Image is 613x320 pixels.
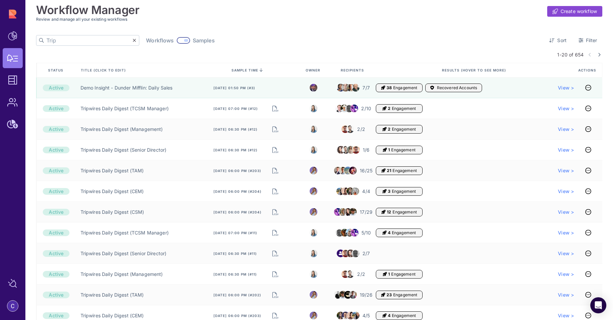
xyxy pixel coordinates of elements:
button: Download Samples CSV [272,125,278,134]
span: [DATE] 07:00 pm (#11) [213,230,257,235]
span: Engagement [392,230,416,235]
img: 4593562514067_c83ddb65ab9c489fc312_32.jpg [345,105,353,112]
a: Tripwires Daily Digest (CSM) [81,209,144,215]
span: 1/6 [363,147,369,153]
i: Engagement [381,292,385,298]
span: 21 [387,168,391,173]
img: account-photo [7,301,18,311]
div: Open Intercom Messenger [590,297,606,313]
img: 4593562514067_c83ddb65ab9c489fc312_32.jpg [352,250,359,257]
img: 8174018508023_7d10796a8df234e8bb78_32.jpg [352,146,360,154]
a: Tripwires Daily Digest (Management) [81,126,163,133]
span: 7/7 [362,85,369,91]
div: Active [43,209,69,215]
img: 2269497084864_59e462419521780a027d_32.jpg [346,270,354,279]
img: 2449792606359_5b9f435cc0c9897b616e_32.png [339,208,347,216]
i: Download Samples CSV [272,187,278,196]
span: View > [558,85,574,91]
a: Tripwires Daily Digest (CEM) [81,312,144,319]
span: Engagement [392,189,416,194]
img: 6656462400368_41a761349e90f89d61f5_32.jpg [347,312,354,319]
img: 7569278416998_11da5839e77500efceee_32.png [336,187,344,195]
div: Active [43,85,69,91]
a: View > [558,209,574,215]
span: 1 [388,147,390,153]
span: View > [558,250,574,257]
button: Download Samples CSV [272,207,278,217]
img: 7354844766672_89c68f2bfa53cb43c711_32.jpg [351,229,358,236]
img: 3415452557296_c2e887d7cd25c5274438_32.jpg [334,291,342,299]
span: Status [48,68,65,72]
span: Actions [578,68,598,72]
span: [DATE] 06:00 pm (#203) [213,168,261,173]
div: Active [43,271,69,278]
span: Engagement [392,313,416,318]
a: View > [558,229,574,236]
a: Tripwires Daily Digest (TAM) [81,167,144,174]
a: Tripwires Daily Digest (Senior Director) [81,250,167,257]
span: 4/4 [362,188,370,195]
span: [DATE] 06:00 pm (#204) [213,189,262,194]
span: [DATE] 06:00 pm (#203) [213,313,261,318]
span: 16/25 [360,167,372,174]
a: View > [558,292,574,298]
span: Sort [557,37,567,44]
img: 5109191374614_602943b59908febf63bb_32.jpg [346,229,353,236]
div: Active [43,292,69,298]
i: Engagement [382,230,387,235]
img: 8070758975125_ed5d636f9d7a9fd89956_32.jpg [337,146,345,154]
div: Active [43,105,69,112]
span: [DATE] 06:00 pm (#204) [213,210,262,214]
span: View > [558,312,574,319]
img: 5032560265508_d09d2de3a8e2c1a5a5a3_32.jpg [349,208,357,216]
img: 8988563339665_5a12f1d3e1fcf310ea11_32.png [310,291,317,299]
img: 8174018508023_7d10796a8df234e8bb78_32.jpg [341,270,349,278]
span: [DATE] 06:30 pm (#12) [213,148,258,152]
a: View > [558,271,574,278]
i: Accounts [430,85,434,91]
span: Filter [586,37,597,44]
img: 8855577938019_dce2b4ca565b7c1442a6_32.png [349,291,357,299]
i: Engagement [382,189,387,194]
span: Engagement [393,209,417,215]
span: Create workflow [561,8,597,15]
span: Recipients [341,68,365,72]
img: michael.jpeg [310,84,317,92]
i: Download Samples CSV [272,228,278,237]
button: Download Samples CSV [272,290,278,300]
img: creed.jpeg [352,82,359,93]
span: Engagement [391,272,415,277]
a: Demo Insight - Dunder Mifflin: Daily Sales [81,85,173,91]
span: Recovered Accounts [437,85,477,91]
img: 8174018508023_7d10796a8df234e8bb78_32.jpg [341,125,349,133]
span: 5/10 [361,229,371,236]
img: 8525803544391_e4bc78f9dfe39fb1ff36_32.jpg [310,125,317,133]
img: 8525803544391_e4bc78f9dfe39fb1ff36_32.jpg [310,229,317,236]
i: Engagement [383,147,387,153]
span: [DATE] 01:50 pm (#3) [213,86,255,90]
input: Search by title [46,35,133,45]
img: 8525803544391_e4bc78f9dfe39fb1ff36_32.jpg [310,105,317,112]
img: 8451422587027_62403e7996cffbd25392_32.jpg [344,167,352,174]
img: 6656462400368_41a761349e90f89d61f5_32.jpg [341,187,349,195]
img: 3996298252272_541c4afd80fd5fc2a44a_32.jpg [334,167,342,174]
span: 2/2 [357,126,365,133]
img: kevin.jpeg [347,84,354,91]
span: 3 [388,189,391,194]
i: Engagement [382,313,387,318]
img: 5032560265508_d09d2de3a8e2c1a5a5a3_32.jpg [339,291,347,299]
img: 8525803544391_e4bc78f9dfe39fb1ff36_32.jpg [310,270,317,278]
span: 2/7 [362,250,370,257]
img: 5265210321603_c864412c9a3dc225ae34_32.jpg [349,166,357,175]
img: kelly.png [337,82,344,93]
a: Tripwires Daily Digest (TCSM Manager) [81,105,169,112]
a: View > [558,126,574,133]
a: View > [558,167,574,174]
img: 9297330424467_1e8d6adda54cb2cdad06_32.png [347,146,355,154]
img: 7222282322786_bd3f92ee0fec5379c3bb_32.jpg [344,208,352,216]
